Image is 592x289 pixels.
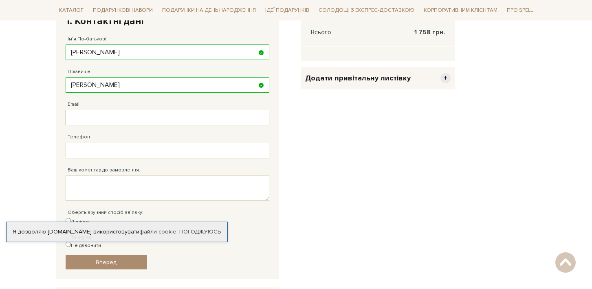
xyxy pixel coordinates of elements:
h2: 1. Контактні дані [66,15,269,27]
label: Ваш коментар до замовлення. [68,167,140,174]
label: Ім'я По-батькові [68,36,106,43]
label: Телефон [68,133,90,141]
span: Подарункові набори [90,4,156,17]
span: Про Spell [504,4,536,17]
span: Вперед [96,259,117,266]
span: Каталог [56,4,87,17]
input: Не дзвонити [66,242,71,247]
span: Подарунки на День народження [159,4,259,17]
span: Додати привітальну листівку [305,73,411,83]
div: Я дозволяю [DOMAIN_NAME] використовувати [7,228,227,236]
a: файли cookie [139,228,176,235]
label: Дзвінок [66,218,90,226]
span: Ідеї подарунків [262,4,313,17]
label: Прізвище [68,68,90,76]
span: 1 758 грн. [414,29,445,36]
label: Не дзвонити [66,242,101,249]
a: Солодощі з експрес-доставкою [315,3,418,17]
label: Email [68,101,79,108]
a: Погоджуюсь [179,228,221,236]
label: Оберіть зручний спосіб зв`язку: [68,209,143,216]
span: + [440,73,451,83]
span: Всього [311,29,331,36]
input: Дзвінок [66,218,71,223]
a: Корпоративним клієнтам [420,3,501,17]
